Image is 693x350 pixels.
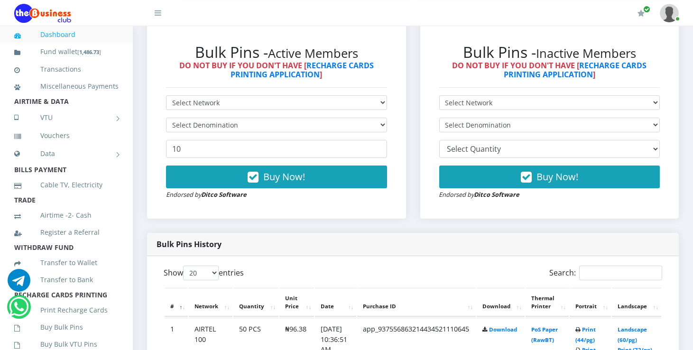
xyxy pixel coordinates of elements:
[439,43,660,61] h2: Bulk Pins -
[579,266,662,280] input: Search:
[439,166,660,188] button: Buy Now!
[452,60,647,80] strong: DO NOT BUY IF YOU DON'T HAVE [ ]
[489,326,517,333] a: Download
[79,48,99,55] b: 1,486.73
[570,288,611,317] th: Portrait: activate to sort column ascending
[536,170,578,183] span: Buy Now!
[14,41,119,63] a: Fund wallet[1,486.73]
[164,266,244,280] label: Show entries
[8,276,30,292] a: Chat for support
[14,221,119,243] a: Register a Referral
[14,106,119,129] a: VTU
[612,288,661,317] th: Landscape: activate to sort column ascending
[233,288,278,317] th: Quantity: activate to sort column ascending
[263,170,305,183] span: Buy Now!
[618,326,647,343] a: Landscape (60/pg)
[14,299,119,321] a: Print Recharge Cards
[660,4,679,22] img: User
[357,288,476,317] th: Purchase ID: activate to sort column ascending
[14,75,119,97] a: Miscellaneous Payments
[315,288,356,317] th: Date: activate to sort column ascending
[165,288,188,317] th: #: activate to sort column descending
[575,326,596,343] a: Print (44/pg)
[189,288,232,317] th: Network: activate to sort column ascending
[14,58,119,80] a: Transactions
[268,45,358,62] small: Active Members
[638,9,645,17] i: Renew/Upgrade Subscription
[157,239,222,249] strong: Bulk Pins History
[14,316,119,338] a: Buy Bulk Pins
[477,288,525,317] th: Download: activate to sort column ascending
[14,252,119,274] a: Transfer to Wallet
[166,190,247,199] small: Endorsed by
[179,60,374,80] strong: DO NOT BUY IF YOU DON'T HAVE [ ]
[643,6,650,13] span: Renew/Upgrade Subscription
[526,288,569,317] th: Thermal Printer: activate to sort column ascending
[439,190,520,199] small: Endorsed by
[166,166,387,188] button: Buy Now!
[231,60,374,80] a: RECHARGE CARDS PRINTING APPLICATION
[14,269,119,291] a: Transfer to Bank
[183,266,219,280] select: Showentries
[14,125,119,147] a: Vouchers
[9,303,28,318] a: Chat for support
[536,45,636,62] small: Inactive Members
[14,174,119,196] a: Cable TV, Electricity
[14,4,71,23] img: Logo
[14,24,119,46] a: Dashboard
[14,142,119,166] a: Data
[166,43,387,61] h2: Bulk Pins -
[166,140,387,158] input: Enter Quantity
[201,190,247,199] strong: Ditco Software
[279,288,314,317] th: Unit Price: activate to sort column ascending
[504,60,647,80] a: RECHARGE CARDS PRINTING APPLICATION
[549,266,662,280] label: Search:
[77,48,101,55] small: [ ]
[474,190,520,199] strong: Ditco Software
[531,326,558,343] a: PoS Paper (RawBT)
[14,204,119,226] a: Airtime -2- Cash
